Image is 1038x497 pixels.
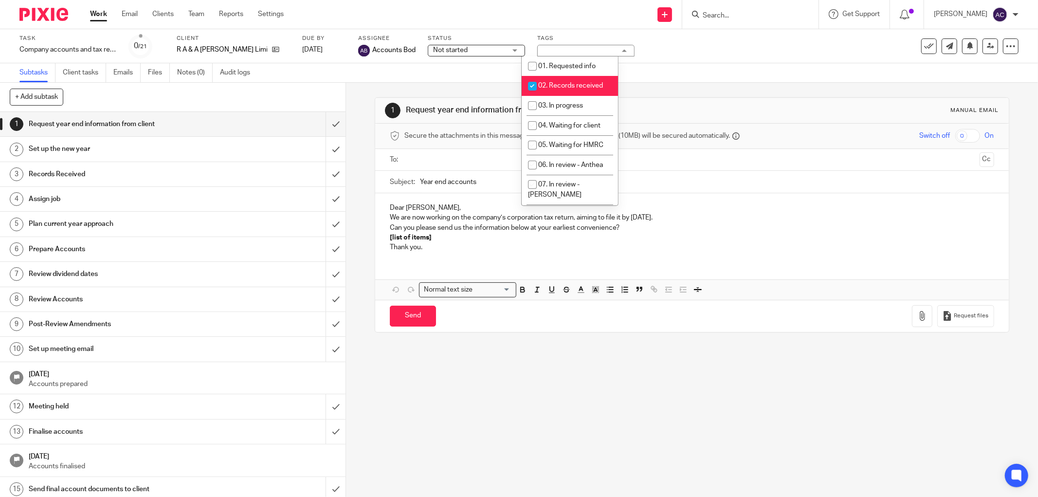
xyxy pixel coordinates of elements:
[29,267,220,281] h1: Review dividend dates
[951,107,999,114] div: Manual email
[29,292,220,307] h1: Review Accounts
[29,449,336,461] h1: [DATE]
[29,117,220,131] h1: Request year end information from client
[702,12,789,20] input: Search
[475,285,510,295] input: Search for option
[29,167,220,182] h1: Records Received
[139,44,147,49] small: /21
[390,242,994,252] p: Thank you.
[421,285,474,295] span: Normal text size
[29,424,220,439] h1: Finalise accounts
[10,89,63,105] button: + Add subtask
[538,122,601,129] span: 04. Waiting for client
[538,102,583,109] span: 03. In progress
[29,242,220,257] h1: Prepare Accounts
[148,63,170,82] a: Files
[390,203,994,213] p: Dear [PERSON_NAME],
[29,142,220,156] h1: Set up the new year
[10,425,23,439] div: 13
[90,9,107,19] a: Work
[842,11,880,18] span: Get Support
[10,267,23,281] div: 7
[10,167,23,181] div: 3
[19,8,68,21] img: Pixie
[177,63,213,82] a: Notes (0)
[63,63,106,82] a: Client tasks
[390,155,401,165] label: To:
[954,312,989,320] span: Request files
[10,192,23,206] div: 4
[152,9,174,19] a: Clients
[302,35,346,42] label: Due by
[528,181,582,198] span: 07. In review - [PERSON_NAME]
[428,35,525,42] label: Status
[538,162,603,168] span: 06. In review - Anthea
[419,282,516,297] div: Search for option
[10,482,23,496] div: 15
[177,45,267,55] p: R A & A [PERSON_NAME] Limited
[29,342,220,356] h1: Set up meeting email
[19,35,117,42] label: Task
[385,103,401,118] div: 1
[29,461,336,471] p: Accounts finalised
[188,9,204,19] a: Team
[538,63,596,70] span: 01. Requested info
[10,143,23,156] div: 2
[219,9,243,19] a: Reports
[29,317,220,331] h1: Post-Review Amendments
[19,45,117,55] div: Company accounts and tax return
[937,305,994,327] button: Request files
[29,482,220,497] h1: Send final account documents to client
[390,177,415,187] label: Subject:
[934,9,987,19] p: [PERSON_NAME]
[29,192,220,206] h1: Assign job
[537,35,635,42] label: Tags
[134,40,147,52] div: 0
[10,317,23,331] div: 9
[10,242,23,256] div: 6
[177,35,290,42] label: Client
[220,63,257,82] a: Audit logs
[122,9,138,19] a: Email
[29,379,336,389] p: Accounts prepared
[29,217,220,231] h1: Plan current year approach
[390,234,432,241] strong: [list of items]
[372,45,416,55] span: Accounts Bod
[985,131,994,141] span: On
[113,63,141,82] a: Emails
[980,152,994,167] button: Cc
[992,7,1008,22] img: svg%3E
[390,223,994,233] p: Can you please send us the information below at your earliest convenience?
[358,45,370,56] img: svg%3E
[29,367,336,379] h1: [DATE]
[10,293,23,306] div: 8
[433,47,468,54] span: Not started
[29,399,220,414] h1: Meeting held
[10,342,23,356] div: 10
[258,9,284,19] a: Settings
[10,117,23,131] div: 1
[538,82,603,89] span: 02. Records received
[538,142,603,148] span: 05. Waiting for HMRC
[302,46,323,53] span: [DATE]
[358,35,416,42] label: Assignee
[10,400,23,413] div: 12
[920,131,950,141] span: Switch off
[404,131,730,141] span: Secure the attachments in this message. Files exceeding the size limit (10MB) will be secured aut...
[390,306,436,327] input: Send
[390,213,994,222] p: We are now working on the company’s corporation tax return, aiming to file it by [DATE].
[406,105,713,115] h1: Request year end information from client
[19,63,55,82] a: Subtasks
[10,218,23,231] div: 5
